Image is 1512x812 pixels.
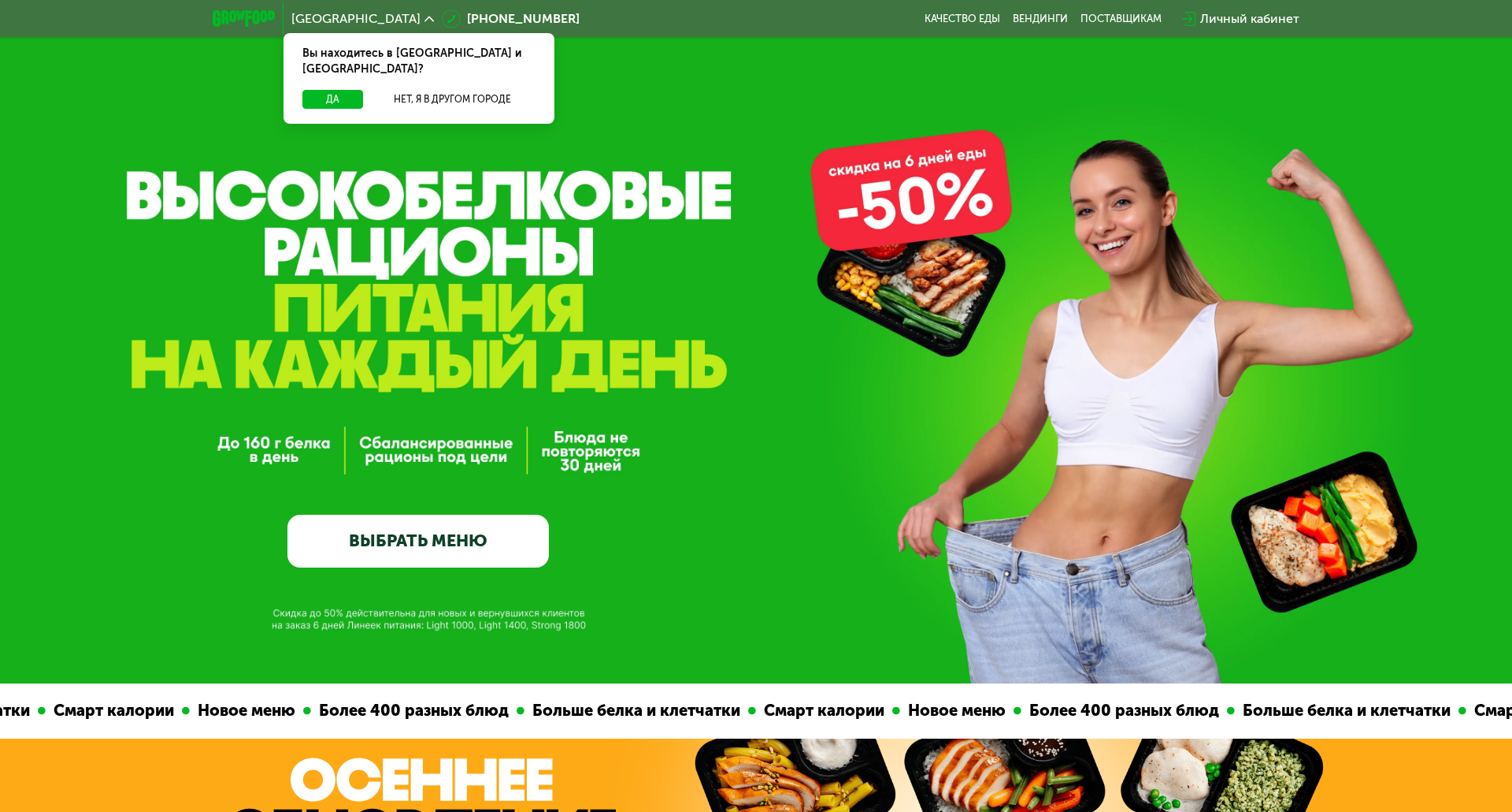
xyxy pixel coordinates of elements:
div: Более 400 разных блюд [281,698,487,723]
a: Вендинги [1013,13,1068,25]
div: Смарт калории [16,698,152,723]
button: Нет, я в другом городе [369,90,535,109]
a: ВЫБРАТЬ МЕНЮ [287,515,549,568]
div: Больше белка и клетчатки [1205,698,1429,723]
a: [PHONE_NUMBER] [442,9,580,28]
div: Новое меню [160,698,273,723]
div: Личный кабинет [1200,9,1299,28]
div: Больше белка и клетчатки [495,698,718,723]
div: Вы находитесь в [GEOGRAPHIC_DATA] и [GEOGRAPHIC_DATA]? [283,33,554,90]
button: Да [302,90,363,109]
div: Смарт калории [726,698,862,723]
span: [GEOGRAPHIC_DATA] [291,13,421,25]
div: Более 400 разных блюд [991,698,1197,723]
div: поставщикам [1080,13,1162,25]
a: Качество еды [925,13,1000,25]
div: Новое меню [870,698,984,723]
